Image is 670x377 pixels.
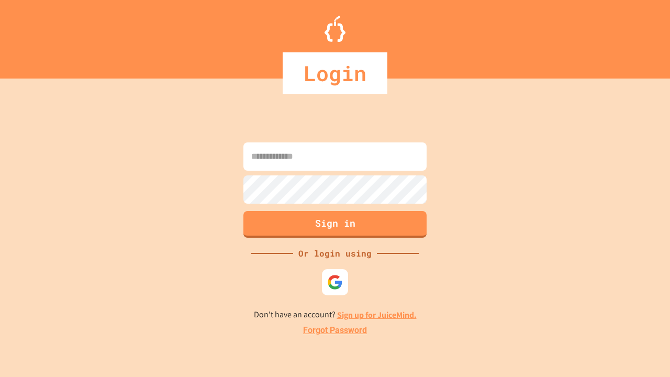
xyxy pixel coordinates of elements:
[293,247,377,260] div: Or login using
[626,335,660,367] iframe: chat widget
[283,52,387,94] div: Login
[254,308,417,321] p: Don't have an account?
[243,211,427,238] button: Sign in
[337,309,417,320] a: Sign up for JuiceMind.
[583,290,660,334] iframe: chat widget
[325,16,345,42] img: Logo.svg
[303,324,367,337] a: Forgot Password
[327,274,343,290] img: google-icon.svg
